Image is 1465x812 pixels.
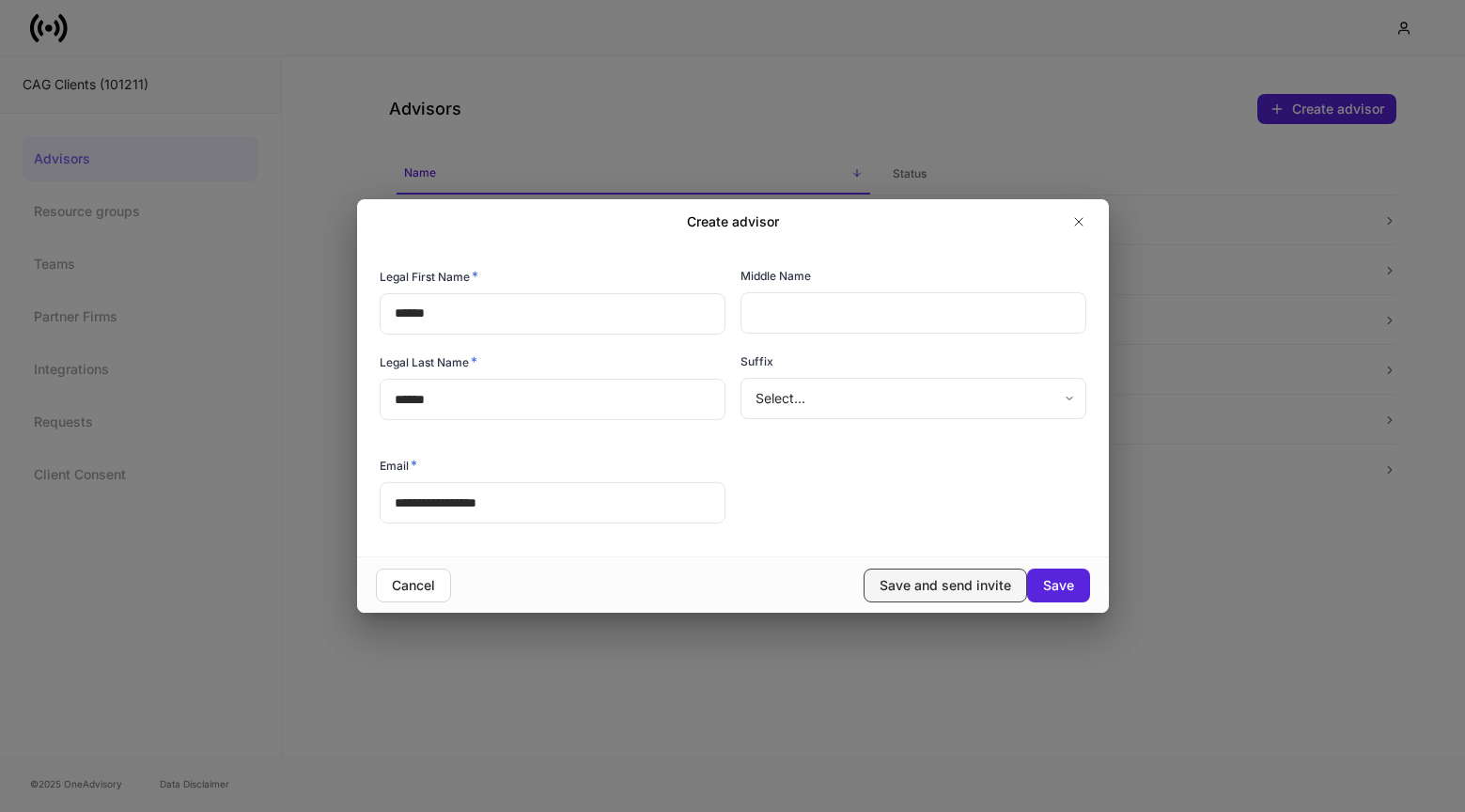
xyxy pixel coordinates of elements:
[740,352,773,370] h6: Suffix
[740,378,1085,419] div: Select...
[380,267,478,286] h6: Legal First Name
[376,569,451,602] button: Cancel
[864,569,1027,602] button: Save and send invite
[1043,576,1074,595] div: Save
[392,576,435,595] div: Cancel
[380,352,477,371] h6: Legal Last Name
[380,456,417,475] h6: Email
[740,267,811,285] h6: Middle Name
[1027,569,1090,602] button: Save
[687,212,779,231] h2: Create advisor
[880,576,1011,595] div: Save and send invite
